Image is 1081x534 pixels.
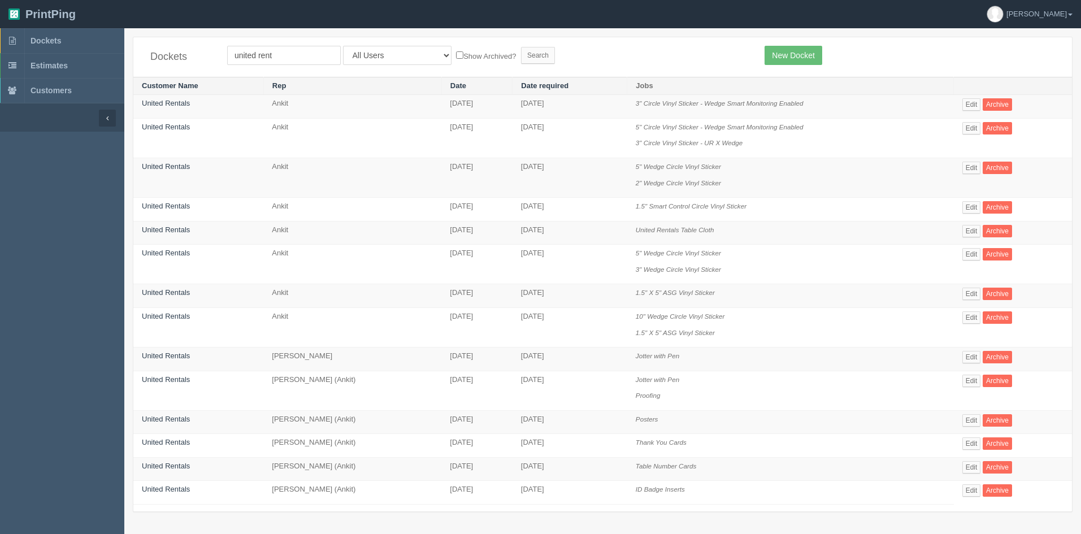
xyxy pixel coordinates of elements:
[627,77,954,95] th: Jobs
[31,86,72,95] span: Customers
[31,61,68,70] span: Estimates
[983,484,1012,497] a: Archive
[142,351,190,360] a: United Rentals
[636,415,658,423] i: Posters
[263,221,441,245] td: Ankit
[983,248,1012,261] a: Archive
[142,202,190,210] a: United Rentals
[227,46,341,65] input: Customer Name
[263,410,441,434] td: [PERSON_NAME] (Ankit)
[142,415,190,423] a: United Rentals
[513,434,627,458] td: [DATE]
[636,312,725,320] i: 10" Wedge Circle Vinyl Sticker
[513,457,627,481] td: [DATE]
[441,198,512,222] td: [DATE]
[142,288,190,297] a: United Rentals
[441,481,512,505] td: [DATE]
[441,371,512,410] td: [DATE]
[962,351,981,363] a: Edit
[636,439,687,446] i: Thank You Cards
[636,123,804,131] i: 5" Circle Vinyl Sticker - Wedge Smart Monitoring Enabled
[450,81,466,90] a: Date
[142,99,190,107] a: United Rentals
[962,484,981,497] a: Edit
[636,266,721,273] i: 3" Wedge Circle Vinyl Sticker
[441,245,512,284] td: [DATE]
[142,249,190,257] a: United Rentals
[8,8,20,20] img: logo-3e63b451c926e2ac314895c53de4908e5d424f24456219fb08d385ab2e579770.png
[983,162,1012,174] a: Archive
[513,410,627,434] td: [DATE]
[513,118,627,158] td: [DATE]
[142,162,190,171] a: United Rentals
[962,375,981,387] a: Edit
[962,288,981,300] a: Edit
[962,414,981,427] a: Edit
[272,81,286,90] a: Rep
[636,99,804,107] i: 3" Circle Vinyl Sticker - Wedge Smart Monitoring Enabled
[263,307,441,347] td: Ankit
[456,51,463,59] input: Show Archived?
[513,221,627,245] td: [DATE]
[263,481,441,505] td: [PERSON_NAME] (Ankit)
[513,307,627,347] td: [DATE]
[441,158,512,198] td: [DATE]
[983,201,1012,214] a: Archive
[636,462,696,470] i: Table Number Cards
[636,202,746,210] i: 1.5" Smart Control Circle Vinyl Sticker
[983,288,1012,300] a: Archive
[441,410,512,434] td: [DATE]
[636,352,679,359] i: Jotter with Pen
[636,392,661,399] i: Proofing
[150,51,210,63] h4: Dockets
[513,481,627,505] td: [DATE]
[636,376,679,383] i: Jotter with Pen
[142,81,198,90] a: Customer Name
[513,158,627,198] td: [DATE]
[962,225,981,237] a: Edit
[441,457,512,481] td: [DATE]
[513,371,627,410] td: [DATE]
[513,95,627,119] td: [DATE]
[31,36,61,45] span: Dockets
[263,284,441,308] td: Ankit
[441,95,512,119] td: [DATE]
[983,311,1012,324] a: Archive
[636,249,721,257] i: 5" Wedge Circle Vinyl Sticker
[765,46,822,65] a: New Docket
[987,6,1003,22] img: avatar_default-7531ab5dedf162e01f1e0bb0964e6a185e93c5c22dfe317fb01d7f8cd2b1632c.jpg
[983,98,1012,111] a: Archive
[962,122,981,134] a: Edit
[983,351,1012,363] a: Archive
[263,198,441,222] td: Ankit
[456,49,516,62] label: Show Archived?
[142,375,190,384] a: United Rentals
[441,348,512,371] td: [DATE]
[263,434,441,458] td: [PERSON_NAME] (Ankit)
[263,158,441,198] td: Ankit
[636,226,714,233] i: United Rentals Table Cloth
[636,139,743,146] i: 3" Circle Vinyl Sticker - UR X Wedge
[962,311,981,324] a: Edit
[513,245,627,284] td: [DATE]
[962,461,981,474] a: Edit
[962,201,981,214] a: Edit
[142,438,190,446] a: United Rentals
[441,221,512,245] td: [DATE]
[441,118,512,158] td: [DATE]
[636,163,721,170] i: 5" Wedge Circle Vinyl Sticker
[142,462,190,470] a: United Rentals
[142,225,190,234] a: United Rentals
[636,179,721,186] i: 2" Wedge Circle Vinyl Sticker
[636,485,685,493] i: ID Badge Inserts
[962,162,981,174] a: Edit
[983,375,1012,387] a: Archive
[983,225,1012,237] a: Archive
[513,284,627,308] td: [DATE]
[983,122,1012,134] a: Archive
[521,81,568,90] a: Date required
[142,485,190,493] a: United Rentals
[983,461,1012,474] a: Archive
[513,198,627,222] td: [DATE]
[142,123,190,131] a: United Rentals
